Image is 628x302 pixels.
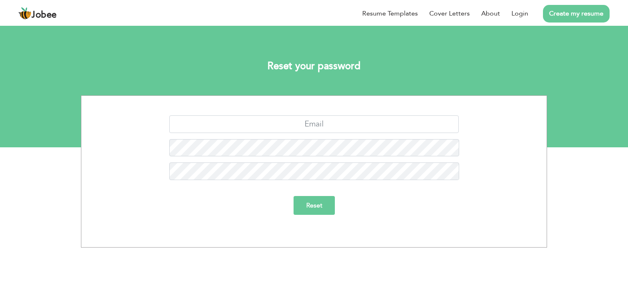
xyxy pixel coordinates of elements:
[18,7,57,20] a: Jobee
[362,9,418,18] a: Resume Templates
[18,7,31,20] img: jobee.io
[511,9,528,18] a: Login
[169,115,459,133] input: Email
[31,11,57,20] span: Jobee
[267,59,361,73] strong: Reset your password
[429,9,470,18] a: Cover Letters
[543,5,610,23] a: Create my resume
[294,196,335,215] input: Reset
[481,9,500,18] a: About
